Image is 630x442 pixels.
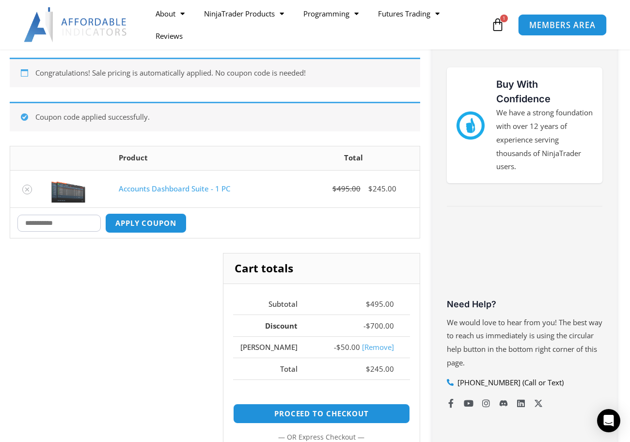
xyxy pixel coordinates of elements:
span: 50.00 [336,342,360,352]
a: Remove mike coupon [362,342,394,352]
bdi: 245.00 [368,184,396,193]
a: About [146,2,194,25]
a: Remove Accounts Dashboard Suite - 1 PC from cart [22,185,32,194]
a: MEMBERS AREA [518,14,606,35]
a: Programming [294,2,368,25]
img: Screenshot 2024-08-26 155710eeeee | Affordable Indicators – NinjaTrader [51,175,85,203]
h2: Cart totals [223,253,419,284]
th: [PERSON_NAME] [233,336,314,358]
span: $ [366,299,370,309]
bdi: 495.00 [366,299,394,309]
h3: Buy With Confidence [496,77,593,106]
iframe: PayPal Message 3 [233,391,409,399]
a: Accounts Dashboard Suite - 1 PC [119,184,230,193]
a: Proceed to checkout [233,404,409,424]
a: Futures Trading [368,2,449,25]
span: $ [332,184,337,193]
div: Open Intercom Messenger [597,409,620,432]
div: Coupon code applied successfully. [10,102,420,131]
th: Product [111,146,287,170]
span: - [363,321,366,331]
a: NinjaTrader Products [194,2,294,25]
div: Congratulations! Sale pricing is automatically applied. No coupon code is needed! [10,58,420,87]
span: 1 [500,15,508,22]
span: $ [366,364,370,374]
bdi: 700.00 [366,321,394,331]
span: [PHONE_NUMBER] (Call or Text) [455,376,564,390]
th: Subtotal [233,294,314,315]
span: We would love to hear from you! The best way to reach us immediately is using the circular help b... [447,317,602,368]
h3: Need Help? [447,299,603,310]
td: - [314,336,409,358]
a: 1 [476,11,519,39]
img: LogoAI | Affordable Indicators – NinjaTrader [24,7,128,42]
a: Reviews [146,25,192,47]
th: Discount [233,315,314,336]
iframe: Customer reviews powered by Trustpilot [447,223,603,296]
th: Total [287,146,419,170]
span: $ [366,321,370,331]
bdi: 495.00 [332,184,361,193]
span: MEMBERS AREA [529,21,595,29]
button: Apply coupon [105,213,187,233]
span: $ [336,342,341,352]
p: We have a strong foundation with over 12 years of experience serving thousands of NinjaTrader users. [496,106,593,174]
nav: Menu [146,2,488,47]
th: Total [233,358,314,379]
span: $ [368,184,373,193]
bdi: 245.00 [366,364,394,374]
img: mark thumbs good 43913 | Affordable Indicators – NinjaTrader [457,111,485,140]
